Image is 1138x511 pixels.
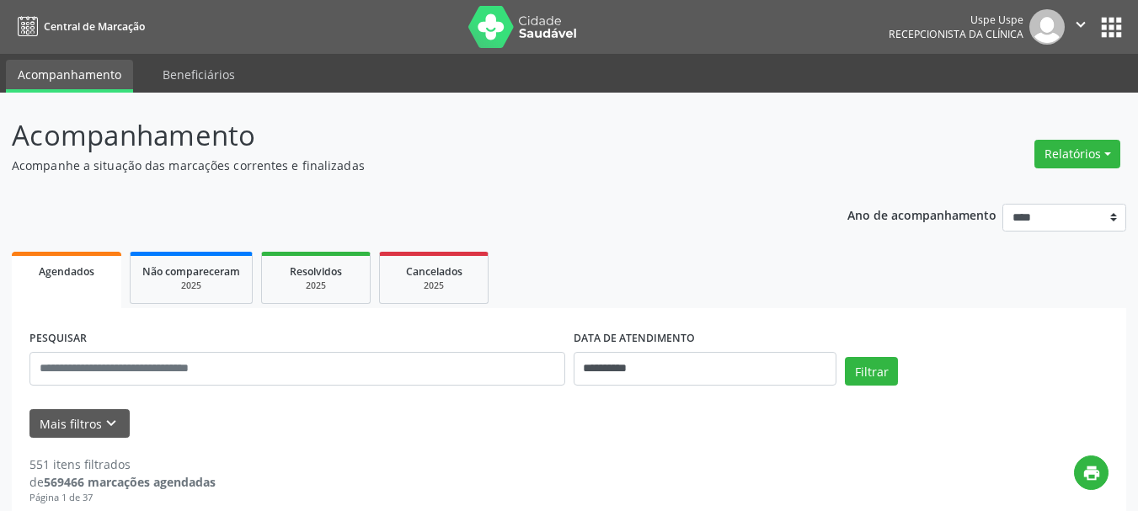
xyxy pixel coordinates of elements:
[142,264,240,279] span: Não compareceram
[1065,9,1097,45] button: 
[290,264,342,279] span: Resolvidos
[1071,15,1090,34] i: 
[1034,140,1120,168] button: Relatórios
[29,409,130,439] button: Mais filtroskeyboard_arrow_down
[102,414,120,433] i: keyboard_arrow_down
[406,264,462,279] span: Cancelados
[44,19,145,34] span: Central de Marcação
[847,204,996,225] p: Ano de acompanhamento
[1097,13,1126,42] button: apps
[392,279,476,292] div: 2025
[889,27,1023,41] span: Recepcionista da clínica
[29,326,87,352] label: PESQUISAR
[44,474,216,490] strong: 569466 marcações agendadas
[274,279,358,292] div: 2025
[29,491,216,505] div: Página 1 de 37
[1074,455,1109,490] button: print
[12,13,145,40] a: Central de Marcação
[1082,464,1101,482] i: print
[1029,9,1065,45] img: img
[889,13,1023,27] div: Uspe Uspe
[574,326,695,352] label: DATA DE ATENDIMENTO
[6,60,133,93] a: Acompanhamento
[12,157,792,174] p: Acompanhe a situação das marcações correntes e finalizadas
[29,473,216,491] div: de
[29,455,216,473] div: 551 itens filtrados
[151,60,247,89] a: Beneficiários
[12,114,792,157] p: Acompanhamento
[845,357,898,386] button: Filtrar
[39,264,94,279] span: Agendados
[142,279,240,292] div: 2025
